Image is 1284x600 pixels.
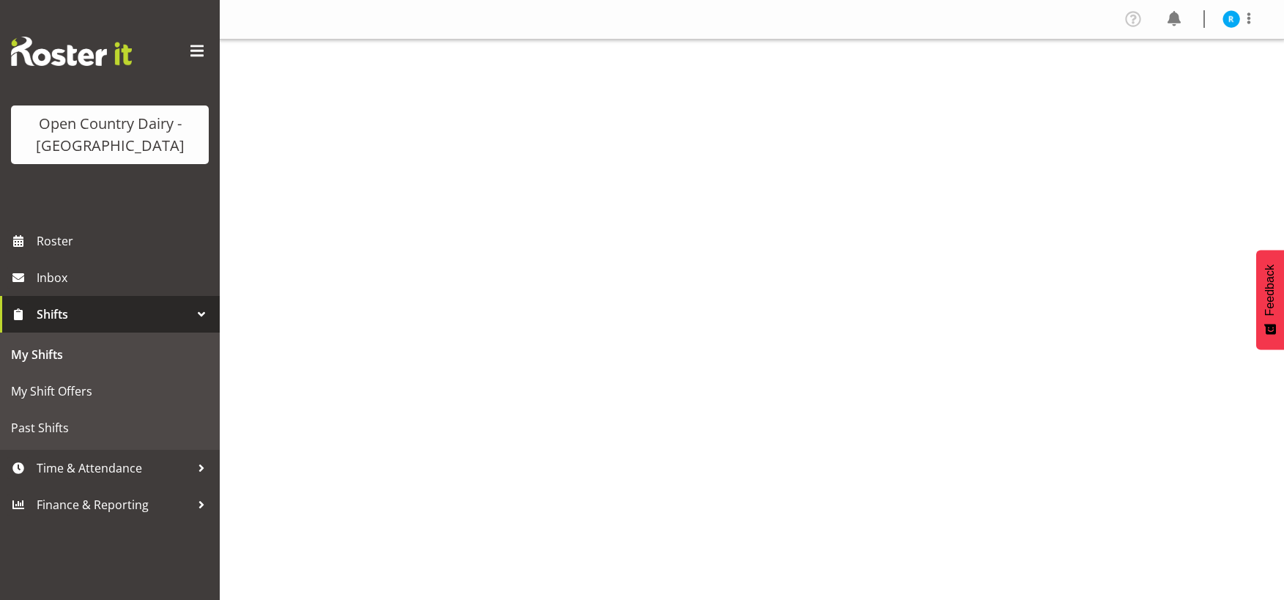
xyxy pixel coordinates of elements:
span: Finance & Reporting [37,494,190,516]
div: Open Country Dairy - [GEOGRAPHIC_DATA] [26,113,194,157]
img: Rosterit website logo [11,37,132,66]
button: Feedback - Show survey [1256,250,1284,349]
span: Inbox [37,267,212,289]
span: My Shift Offers [11,380,209,402]
a: Past Shifts [4,410,216,446]
span: Feedback [1263,264,1277,316]
span: Time & Attendance [37,457,190,479]
span: My Shifts [11,344,209,366]
a: My Shift Offers [4,373,216,410]
span: Shifts [37,303,190,325]
span: Roster [37,230,212,252]
img: rob-luke8204.jpg [1222,10,1240,28]
span: Past Shifts [11,417,209,439]
a: My Shifts [4,336,216,373]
